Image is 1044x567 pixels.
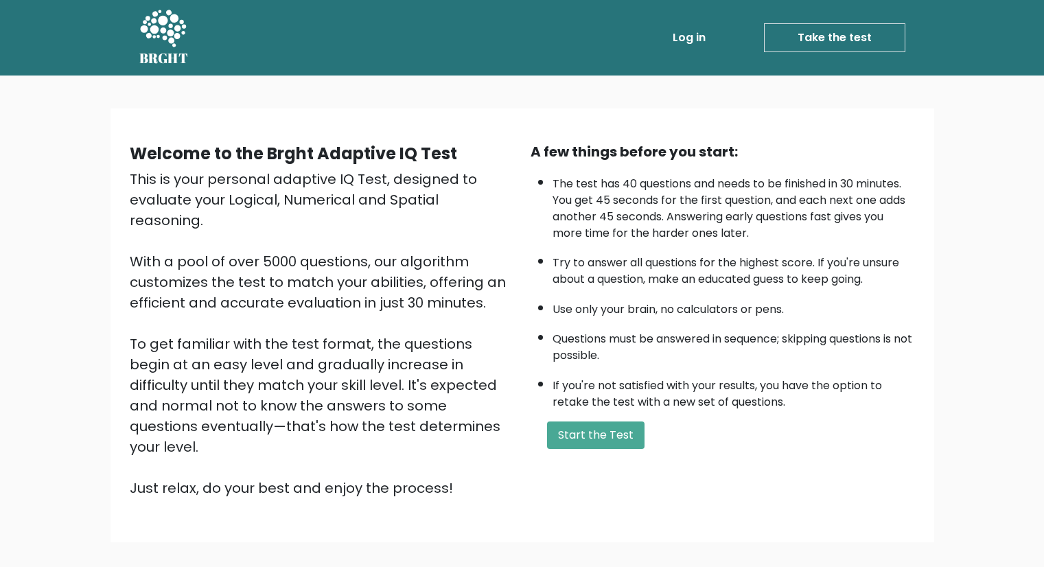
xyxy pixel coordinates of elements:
div: A few things before you start: [531,141,915,162]
b: Welcome to the Brght Adaptive IQ Test [130,142,457,165]
a: BRGHT [139,5,189,70]
a: Log in [667,24,711,51]
li: Use only your brain, no calculators or pens. [553,294,915,318]
li: If you're not satisfied with your results, you have the option to retake the test with a new set ... [553,371,915,410]
button: Start the Test [547,421,645,449]
li: Try to answer all questions for the highest score. If you're unsure about a question, make an edu... [553,248,915,288]
li: The test has 40 questions and needs to be finished in 30 minutes. You get 45 seconds for the firs... [553,169,915,242]
div: This is your personal adaptive IQ Test, designed to evaluate your Logical, Numerical and Spatial ... [130,169,514,498]
li: Questions must be answered in sequence; skipping questions is not possible. [553,324,915,364]
h5: BRGHT [139,50,189,67]
a: Take the test [764,23,905,52]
